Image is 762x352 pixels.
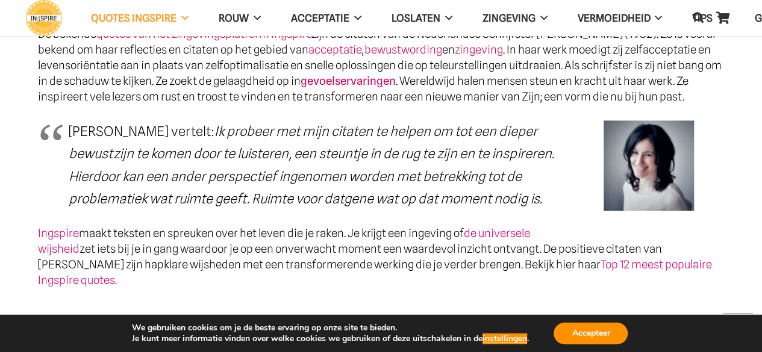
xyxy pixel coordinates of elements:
img: Auteur Ingspire [604,120,694,211]
a: VERMOEIDHEID [562,3,677,34]
button: instellingen [482,333,527,344]
a: Zoeken [686,4,710,32]
p: [PERSON_NAME] vertelt: [69,120,694,211]
a: Zingeving [467,3,562,34]
span: De bekende zijn de citaten van de Nederlandse Schrijfster [PERSON_NAME] (1982). Ze is vooral beke... [38,27,722,103]
span: QUOTES INGSPIRE [91,12,176,24]
p: We gebruiken cookies om je de beste ervaring op onze site te bieden. [132,323,529,333]
span: Loslaten [392,12,440,24]
button: Accepteer [554,323,628,344]
a: zingeving [455,43,503,56]
a: TIPS [677,3,740,34]
span: VERMOEIDHEID [577,12,650,24]
span: ROUW [219,12,249,24]
a: Ingspire [38,226,79,239]
a: Loslaten [376,3,467,34]
a: Terug naar top [723,313,753,343]
a: Acceptatie [276,3,376,34]
em: Ik probeer met mijn citaten te helpen om tot een dieper bewustzijn te komen door te luisteren, ee... [69,123,554,207]
span: Acceptatie [291,12,349,24]
a: gevoelservaringen [301,74,396,87]
span: maakt teksten en spreuken over het leven die je raken. Je krijgt een ingeving of zet iets bij je ... [38,226,712,286]
a: acceptatie [308,43,361,56]
span: Zingeving [482,12,535,24]
a: bewustwording [364,43,442,56]
p: Je kunt meer informatie vinden over welke cookies we gebruiken of deze uitschakelen in de . [132,333,529,344]
a: QUOTES INGSPIRE [76,3,204,34]
a: ROUW [204,3,276,34]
